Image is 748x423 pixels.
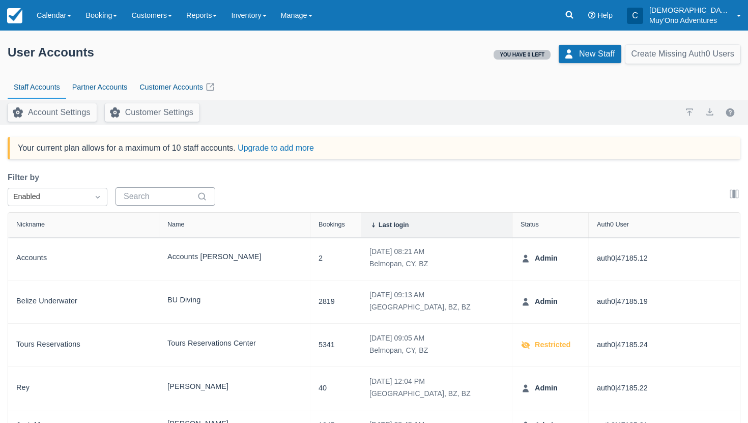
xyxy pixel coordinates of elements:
a: You have 0 left [494,50,551,58]
div: Belmopan, CY, BZ [369,344,428,356]
strong: You have 0 left [500,52,544,58]
div: Last login [379,221,409,229]
span: Tours Reservations [16,339,80,350]
a: 40 [319,383,327,394]
a: Upgrade to add more [238,144,314,152]
input: Search [124,187,195,206]
button: Account Settings [8,103,97,122]
a: import [683,106,696,118]
div: [DATE] 08:21 AM [369,245,428,258]
a: Rey [16,382,30,394]
a: 5341 [319,340,335,351]
div: [DATE] 09:13 AM [369,289,471,301]
a: Tours Reservations Center [167,338,256,350]
strong: Admin [531,383,558,394]
a: Tours Reservations [16,339,80,351]
div: auth0|47185.22 [597,375,732,402]
div: Your current plan allows for a maximum of 10 staff accounts. [18,143,314,153]
div: [GEOGRAPHIC_DATA], BZ, BZ [369,301,471,313]
span: Tours Reservations Center [167,338,256,349]
span: User [521,383,531,393]
a: Customer Accounts [133,76,221,99]
a: Staff Accounts [8,76,66,99]
strong: Admin [531,296,558,307]
div: [DATE] 12:04 PM [369,375,471,387]
span: Rey [16,382,30,393]
div: [DATE] 09:05 AM [369,332,428,344]
div: Belmopan, CY, BZ [369,258,428,270]
div: auth0|47185.12 [597,245,732,272]
p: [DEMOGRAPHIC_DATA] ([PERSON_NAME].Kiihr) [649,5,731,15]
span: User [521,297,531,307]
img: checkfront-main-nav-mini-logo.png [7,8,22,23]
span: User [521,253,531,264]
a: Belize Underwater [16,296,77,307]
div: Status [521,221,539,228]
button: Create Missing Auth0 Users [625,45,740,64]
div: [GEOGRAPHIC_DATA], BZ, BZ [369,387,471,400]
span: [PERSON_NAME] [167,381,228,392]
div: auth0|47185.19 [597,289,732,315]
div: Nickname [16,221,45,228]
strong: Restricted [531,340,570,351]
div: Enabled [13,191,83,203]
span: Help [597,11,613,19]
button: export [704,106,716,118]
a: Accounts [16,252,47,264]
div: Auth0 User [597,221,629,228]
a: 2 [319,253,323,264]
p: Muy'Ono Adventures [649,15,731,25]
div: C [627,8,643,24]
div: Bookings [319,221,345,228]
label: Filter by [8,172,43,184]
div: auth0|47185.24 [597,332,732,358]
button: Customer Settings [105,103,199,122]
a: 2819 [319,296,335,307]
strong: Admin [531,253,558,264]
i: Help [588,12,595,19]
span: Dropdown icon [93,192,103,202]
a: BU Diving [167,295,200,306]
a: [PERSON_NAME] [167,381,228,393]
div: Name [167,221,185,228]
span: VisibleDisabled [521,340,531,350]
div: User Accounts [8,45,94,60]
a: Partner Accounts [66,76,133,99]
a: Accounts [PERSON_NAME] [167,251,262,263]
button: New Staff [559,45,621,63]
